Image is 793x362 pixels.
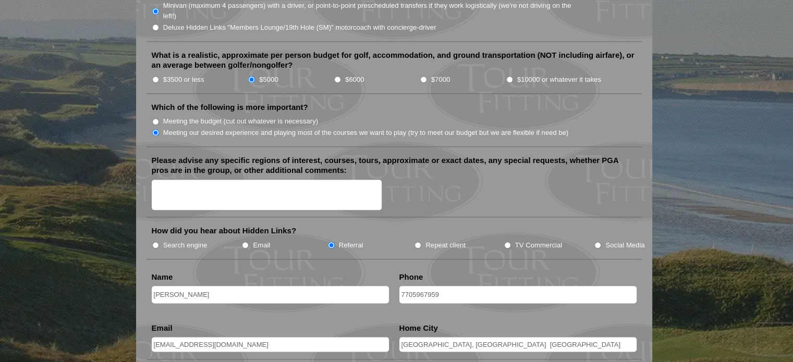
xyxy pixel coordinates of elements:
[517,74,601,85] label: $10000 or whatever it takes
[163,240,208,251] label: Search engine
[339,240,363,251] label: Referral
[163,116,318,127] label: Meeting the budget (cut out whatever is necessary)
[399,272,423,282] label: Phone
[345,74,364,85] label: $6000
[152,272,173,282] label: Name
[259,74,278,85] label: $5000
[163,1,582,21] label: Minivan (maximum 4 passengers) with a driver, or point-to-point prescheduled transfers if they wo...
[253,240,270,251] label: Email
[425,240,466,251] label: Repeat client
[431,74,450,85] label: $7000
[163,22,436,33] label: Deluxe Hidden Links "Members Lounge/19th Hole (SM)" motorcoach with concierge-driver
[152,226,297,236] label: How did you hear about Hidden Links?
[515,240,562,251] label: TV Commercial
[152,155,637,176] label: Please advise any specific regions of interest, courses, tours, approximate or exact dates, any s...
[163,74,204,85] label: $3500 or less
[152,323,173,333] label: Email
[399,323,438,333] label: Home City
[152,50,637,70] label: What is a realistic, approximate per person budget for golf, accommodation, and ground transporta...
[152,102,308,113] label: Which of the following is more important?
[163,128,569,138] label: Meeting our desired experience and playing most of the courses we want to play (try to meet our b...
[605,240,644,251] label: Social Media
